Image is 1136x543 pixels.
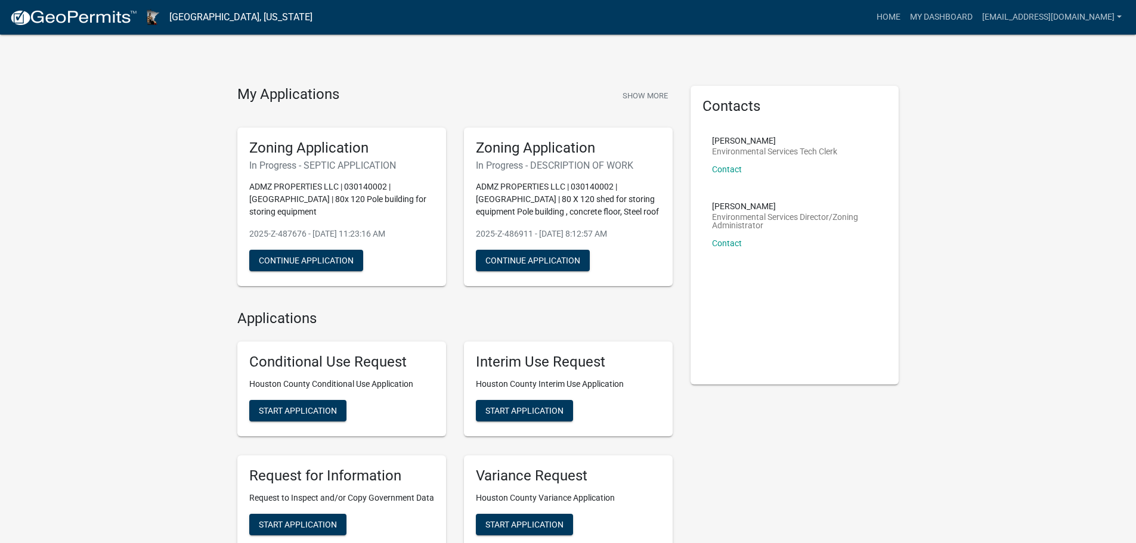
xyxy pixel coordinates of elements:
p: Houston County Conditional Use Application [249,378,434,390]
h6: In Progress - DESCRIPTION OF WORK [476,160,661,171]
p: Request to Inspect and/or Copy Government Data [249,492,434,504]
button: Continue Application [249,250,363,271]
img: Houston County, Minnesota [147,9,160,25]
p: [PERSON_NAME] [712,202,878,210]
p: Environmental Services Tech Clerk [712,147,837,156]
h5: Interim Use Request [476,353,661,371]
button: Start Application [476,514,573,535]
h5: Request for Information [249,467,434,485]
p: Environmental Services Director/Zoning Administrator [712,213,878,229]
button: Show More [618,86,673,106]
p: ADMZ PROPERTIES LLC | 030140002 | [GEOGRAPHIC_DATA] | 80x 120 Pole building for storing equipment [249,181,434,218]
p: 2025-Z-486911 - [DATE] 8:12:57 AM [476,228,661,240]
h4: Applications [237,310,673,327]
a: [GEOGRAPHIC_DATA], [US_STATE] [169,7,312,27]
span: Start Application [259,406,337,415]
p: Houston County Variance Application [476,492,661,504]
h5: Contacts [702,98,887,115]
h6: In Progress - SEPTIC APPLICATION [249,160,434,171]
button: Start Application [249,400,346,421]
p: ADMZ PROPERTIES LLC | 030140002 | [GEOGRAPHIC_DATA] | 80 X 120 shed for storing equipment Pole bu... [476,181,661,218]
a: Contact [712,238,742,248]
a: Home [872,6,905,29]
h5: Zoning Application [249,139,434,157]
a: Contact [712,165,742,174]
a: [EMAIL_ADDRESS][DOMAIN_NAME] [977,6,1126,29]
span: Start Application [259,519,337,529]
p: Houston County Interim Use Application [476,378,661,390]
span: Start Application [485,519,564,529]
h5: Conditional Use Request [249,353,434,371]
button: Continue Application [476,250,590,271]
p: [PERSON_NAME] [712,136,837,145]
p: 2025-Z-487676 - [DATE] 11:23:16 AM [249,228,434,240]
h5: Zoning Application [476,139,661,157]
a: My Dashboard [905,6,977,29]
button: Start Application [476,400,573,421]
button: Start Application [249,514,346,535]
span: Start Application [485,406,564,415]
h4: My Applications [237,86,339,104]
h5: Variance Request [476,467,661,485]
